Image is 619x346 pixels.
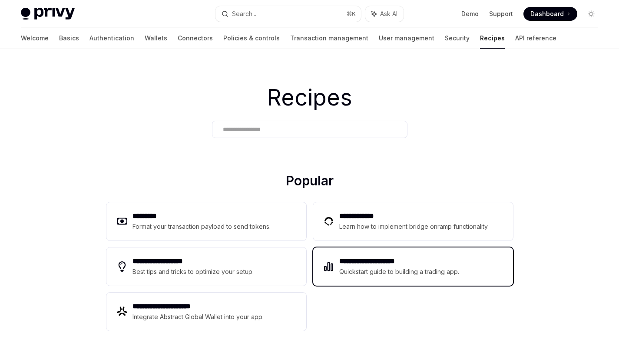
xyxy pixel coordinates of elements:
[523,7,577,21] a: Dashboard
[365,6,404,22] button: Ask AI
[132,312,265,322] div: Integrate Abstract Global Wallet into your app.
[339,221,491,232] div: Learn how to implement bridge onramp functionality.
[132,221,271,232] div: Format your transaction payload to send tokens.
[313,202,513,241] a: **** **** ***Learn how to implement bridge onramp functionality.
[339,267,460,277] div: Quickstart guide to building a trading app.
[89,28,134,49] a: Authentication
[461,10,479,18] a: Demo
[515,28,556,49] a: API reference
[21,8,75,20] img: light logo
[21,28,49,49] a: Welcome
[290,28,368,49] a: Transaction management
[530,10,564,18] span: Dashboard
[380,10,397,18] span: Ask AI
[584,7,598,21] button: Toggle dark mode
[215,6,361,22] button: Search...⌘K
[132,267,255,277] div: Best tips and tricks to optimize your setup.
[106,173,513,192] h2: Popular
[445,28,470,49] a: Security
[379,28,434,49] a: User management
[223,28,280,49] a: Policies & controls
[480,28,505,49] a: Recipes
[106,202,306,241] a: **** ****Format your transaction payload to send tokens.
[178,28,213,49] a: Connectors
[145,28,167,49] a: Wallets
[59,28,79,49] a: Basics
[347,10,356,17] span: ⌘ K
[232,9,256,19] div: Search...
[489,10,513,18] a: Support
